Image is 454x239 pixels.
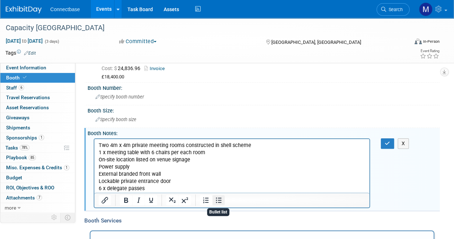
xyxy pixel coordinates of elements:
[64,165,69,170] span: 1
[102,74,434,80] div: £18,400.00
[48,213,61,222] td: Personalize Event Tab Strip
[117,38,159,45] button: Committed
[6,195,42,201] span: Attachments
[6,105,49,110] span: Asset Reservations
[0,63,75,73] a: Event Information
[6,75,28,81] span: Booth
[19,85,24,90] span: 6
[179,195,191,205] button: Superscript
[376,3,409,16] a: Search
[6,6,42,13] img: ExhibitDay
[6,125,30,130] span: Shipments
[5,145,29,151] span: Tasks
[24,51,36,56] a: Edit
[20,145,29,150] span: 78%
[61,213,75,222] td: Toggle Event Tabs
[212,195,225,205] button: Bullet list
[0,203,75,213] a: more
[376,37,440,48] div: Event Format
[6,115,29,120] span: Giveaways
[0,183,75,193] a: ROI, Objectives & ROO
[99,195,111,205] button: Insert/edit link
[0,93,75,102] a: Travel Reservations
[21,38,28,44] span: to
[5,49,36,56] td: Tags
[0,173,75,183] a: Budget
[3,22,403,35] div: Capacity [GEOGRAPHIC_DATA]
[6,85,24,91] span: Staff
[93,55,434,80] div: Reserved
[84,217,440,225] div: Booth Services
[0,163,75,173] a: Misc. Expenses & Credits1
[0,113,75,123] a: Giveaways
[6,65,46,70] span: Event Information
[5,205,16,211] span: more
[0,123,75,133] a: Shipments
[0,73,75,83] a: Booth
[94,139,369,193] iframe: Rich Text Area
[271,40,361,45] span: [GEOGRAPHIC_DATA], [GEOGRAPHIC_DATA]
[4,3,312,10] body: Rich Text Area. Press ALT-0 for help.
[6,95,50,100] span: Travel Reservations
[419,3,432,16] img: Mary Ann Rose
[0,103,75,112] a: Asset Reservations
[0,83,75,93] a: Staff6
[6,155,36,160] span: Playbook
[5,38,43,44] span: [DATE] [DATE]
[44,39,59,44] span: (3 days)
[6,135,44,141] span: Sponsorships
[415,38,422,44] img: Format-Inperson.png
[102,65,118,71] span: Cost: $
[386,7,403,12] span: Search
[95,117,136,122] span: Specify booth size
[50,6,80,12] span: Connectbase
[398,138,409,149] button: X
[132,195,145,205] button: Italic
[39,135,44,140] span: 1
[144,66,168,71] a: Invoice
[88,83,440,92] div: Booth Number:
[120,195,132,205] button: Bold
[145,195,157,205] button: Underline
[95,94,144,100] span: Specify booth number
[23,75,27,79] i: Booth reservation complete
[6,185,54,190] span: ROI, Objectives & ROO
[0,143,75,153] a: Tasks78%
[6,175,22,180] span: Budget
[102,65,143,71] span: 24,836.96
[29,155,36,160] span: 85
[0,133,75,143] a: Sponsorships1
[6,165,69,170] span: Misc. Expenses & Credits
[200,195,212,205] button: Numbered list
[88,128,440,137] div: Booth Notes:
[166,195,178,205] button: Subscript
[0,193,75,203] a: Attachments7
[0,153,75,162] a: Playbook85
[37,195,42,200] span: 7
[420,49,439,53] div: Event Rating
[88,105,440,114] div: Booth Size:
[423,39,440,44] div: In-Person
